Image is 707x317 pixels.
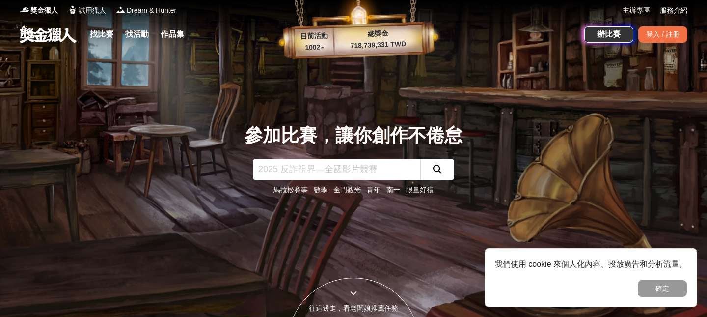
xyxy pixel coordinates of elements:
a: 辦比賽 [584,26,633,43]
a: 服務介紹 [660,5,687,16]
a: LogoDream & Hunter [116,5,176,16]
p: 1002 ▴ [295,42,334,54]
a: 馬拉松賽事 [273,186,308,194]
a: 限量好禮 [406,186,434,194]
a: Logo試用獵人 [68,5,106,16]
div: 往這邊走，看老闆娘推薦任務 [288,303,419,314]
a: Logo獎金獵人 [20,5,58,16]
a: 青年 [367,186,381,194]
img: Logo [20,5,29,15]
p: 718,739,331 TWD [334,38,423,52]
span: Dream & Hunter [127,5,176,16]
button: 確定 [638,280,687,297]
a: 主辦專區 [623,5,650,16]
input: 2025 反詐視界—全國影片競賽 [253,159,420,180]
a: 南一 [386,186,400,194]
p: 目前活動 [294,30,334,42]
div: 登入 / 註冊 [638,26,687,43]
a: 數學 [314,186,327,194]
a: 找比賽 [86,28,117,41]
img: Logo [68,5,78,15]
div: 參加比賽，讓你創作不倦怠 [245,122,462,149]
img: Logo [116,5,126,15]
a: 作品集 [157,28,188,41]
a: 金門觀光 [333,186,361,194]
span: 試用獵人 [79,5,106,16]
p: 總獎金 [333,27,422,40]
span: 我們使用 cookie 來個人化內容、投放廣告和分析流量。 [495,260,687,268]
span: 獎金獵人 [30,5,58,16]
a: 找活動 [121,28,153,41]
